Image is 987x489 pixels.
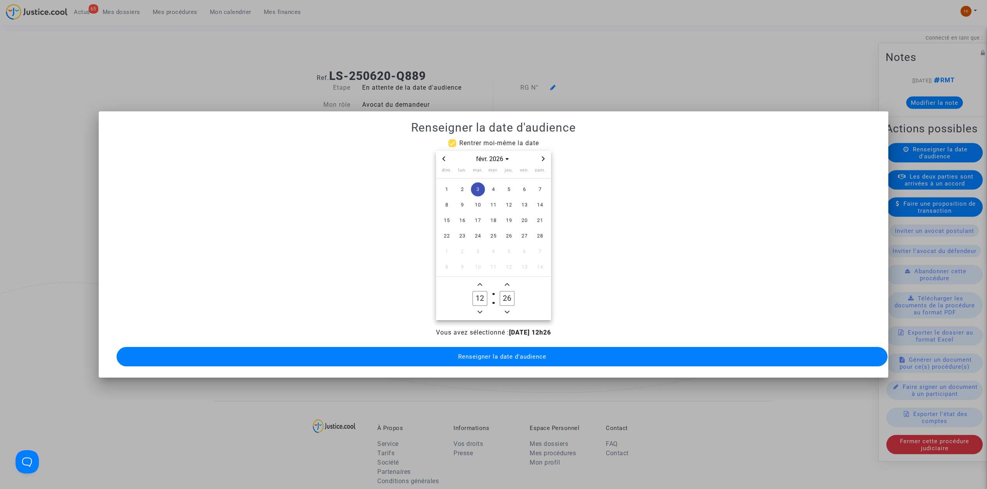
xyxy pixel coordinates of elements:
button: Choose month and year [473,154,514,164]
span: 4 [487,244,500,258]
span: 21 [533,213,547,227]
span: 13 [518,198,532,212]
span: 15 [440,213,454,227]
td: 2 février 2026 [455,182,470,197]
td: 13 février 2026 [517,197,532,213]
span: sam. [535,168,546,173]
span: 1 [440,244,454,258]
h1: Renseigner la date d'audience [108,121,879,135]
th: samedi [532,167,548,178]
td: 26 février 2026 [501,228,517,244]
span: 11 [487,260,500,274]
button: Minus a hour [475,307,485,317]
span: 10 [471,198,485,212]
span: 3 [471,244,485,258]
span: 4 [487,182,500,196]
button: Add a hour [475,280,485,290]
td: 6 mars 2026 [517,244,532,259]
td: 4 février 2026 [486,182,501,197]
span: févr. 2026 [473,154,514,164]
span: 11 [487,198,500,212]
span: 6 [518,244,532,258]
td: 8 mars 2026 [439,259,455,275]
td: 12 février 2026 [501,197,517,213]
span: 8 [440,198,454,212]
td: 13 mars 2026 [517,259,532,275]
td: 11 mars 2026 [486,259,501,275]
span: 14 [533,198,547,212]
td: 9 février 2026 [455,197,470,213]
div: Vous avez sélectionné : [116,328,871,337]
th: mardi [470,167,486,178]
td: 7 mars 2026 [532,244,548,259]
td: 10 février 2026 [470,197,486,213]
td: 16 février 2026 [455,213,470,228]
span: 22 [440,229,454,243]
td: 18 février 2026 [486,213,501,228]
td: 5 février 2026 [501,182,517,197]
td: 25 février 2026 [486,228,501,244]
span: 27 [518,229,532,243]
td: 4 mars 2026 [486,244,501,259]
button: Previous month [439,154,448,164]
td: 1 mars 2026 [439,244,455,259]
span: dim. [442,168,452,173]
span: 12 [502,260,516,274]
td: 8 février 2026 [439,197,455,213]
span: 8 [440,260,454,274]
span: Rentrer moi-même la date [459,139,539,147]
td: 24 février 2026 [470,228,486,244]
button: Renseigner la date d'audience [117,347,888,366]
span: ven. [520,168,529,173]
td: 1 février 2026 [439,182,455,197]
span: lun. [458,168,467,173]
td: 10 mars 2026 [470,259,486,275]
span: 26 [502,229,516,243]
span: 13 [518,260,532,274]
b: [DATE] 12h26 [509,329,551,336]
button: Minus a minute [502,307,512,317]
span: 18 [487,213,500,227]
span: 9 [455,198,469,212]
td: 20 février 2026 [517,213,532,228]
td: 23 février 2026 [455,228,470,244]
td: 17 février 2026 [470,213,486,228]
th: jeudi [501,167,517,178]
td: 6 février 2026 [517,182,532,197]
td: 19 février 2026 [501,213,517,228]
td: 21 février 2026 [532,213,548,228]
th: lundi [455,167,470,178]
span: 10 [471,260,485,274]
span: 20 [518,213,532,227]
span: Renseigner la date d'audience [458,353,546,360]
span: 5 [502,244,516,258]
span: 14 [533,260,547,274]
span: 3 [471,182,485,196]
span: 24 [471,229,485,243]
span: 23 [455,229,469,243]
td: 22 février 2026 [439,228,455,244]
td: 9 mars 2026 [455,259,470,275]
td: 12 mars 2026 [501,259,517,275]
span: 1 [440,182,454,196]
td: 5 mars 2026 [501,244,517,259]
th: dimanche [439,167,455,178]
span: 2 [455,182,469,196]
td: 27 février 2026 [517,228,532,244]
th: mercredi [486,167,501,178]
span: 5 [502,182,516,196]
td: 15 février 2026 [439,213,455,228]
span: 6 [518,182,532,196]
span: 12 [502,198,516,212]
td: 14 mars 2026 [532,259,548,275]
button: Next month [539,154,548,164]
span: 2 [455,244,469,258]
td: 2 mars 2026 [455,244,470,259]
td: 7 février 2026 [532,182,548,197]
span: mer. [488,168,499,173]
span: jeu. [505,168,513,173]
span: 17 [471,213,485,227]
button: Add a minute [502,280,512,290]
span: 7 [533,244,547,258]
td: 3 février 2026 [470,182,486,197]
